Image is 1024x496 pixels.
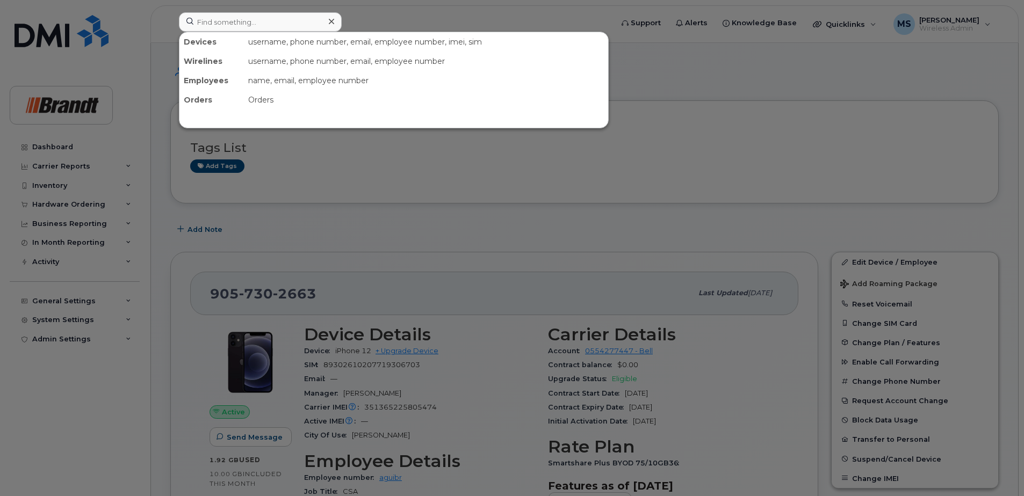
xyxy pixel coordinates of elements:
div: Employees [179,71,244,90]
div: name, email, employee number [244,71,608,90]
div: Wirelines [179,52,244,71]
div: Orders [179,90,244,110]
div: Devices [179,32,244,52]
div: username, phone number, email, employee number, imei, sim [244,32,608,52]
div: username, phone number, email, employee number [244,52,608,71]
div: Orders [244,90,608,110]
